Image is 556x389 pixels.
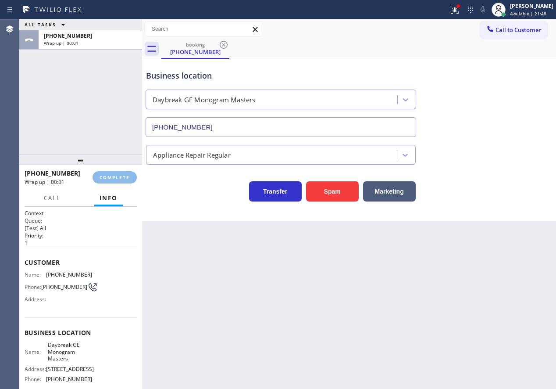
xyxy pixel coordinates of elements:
[495,26,542,34] span: Call to Customer
[25,232,137,239] h2: Priority:
[46,271,92,278] span: [PHONE_NUMBER]
[25,366,46,372] span: Address:
[39,190,66,207] button: Call
[44,194,61,202] span: Call
[44,32,92,40] span: [PHONE_NUMBER]
[249,181,302,202] button: Transfer
[25,178,64,186] span: Wrap up | 00:01
[162,39,228,58] div: (714) 224-6713
[94,190,123,207] button: Info
[46,366,94,372] span: [STREET_ADDRESS]
[153,95,256,105] div: Daybreak GE Monogram Masters
[46,376,92,382] span: [PHONE_NUMBER]
[363,181,416,202] button: Marketing
[477,4,489,16] button: Mute
[146,117,416,137] input: Phone Number
[25,349,48,355] span: Name:
[145,22,263,36] input: Search
[25,376,46,382] span: Phone:
[25,224,137,232] p: [Test] All
[25,328,137,337] span: Business location
[162,48,228,56] div: [PHONE_NUMBER]
[153,150,231,160] div: Appliance Repair Regular
[44,40,78,46] span: Wrap up | 00:01
[480,22,547,38] button: Call to Customer
[93,171,137,184] button: COMPLETE
[25,271,46,278] span: Name:
[510,2,553,10] div: [PERSON_NAME]
[19,19,74,30] button: ALL TASKS
[25,22,56,28] span: ALL TASKS
[510,11,546,17] span: Available | 21:48
[25,284,41,290] span: Phone:
[100,194,118,202] span: Info
[25,296,48,303] span: Address:
[25,239,137,247] p: 1
[48,342,92,362] span: Daybreak GE Monogram Masters
[25,209,137,217] h1: Context
[25,258,137,267] span: Customer
[41,284,87,290] span: [PHONE_NUMBER]
[306,181,359,202] button: Spam
[25,217,137,224] h2: Queue:
[100,174,130,180] span: COMPLETE
[162,41,228,48] div: booking
[146,70,416,82] div: Business location
[25,169,80,177] span: [PHONE_NUMBER]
